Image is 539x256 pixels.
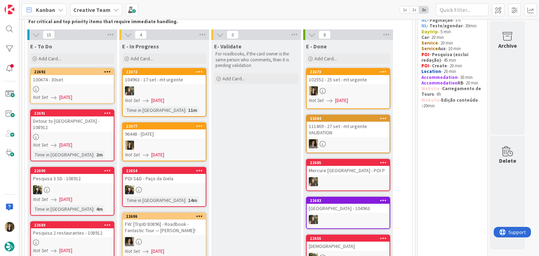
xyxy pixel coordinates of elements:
[31,174,114,183] div: Pesquisa 3 SD - 108912
[43,31,55,39] span: 15
[214,43,241,50] span: E- Validate
[186,106,199,114] div: 11m
[421,29,438,35] strong: Daytrip
[15,1,32,9] span: Support
[307,197,390,204] div: 22683
[307,166,390,175] div: Mercure [GEOGRAPHIC_DATA] - POI P
[421,80,458,86] strong: Accommodation
[499,156,516,165] div: Delete
[307,160,390,166] div: 22685
[123,123,206,129] div: 22677
[306,197,390,229] a: 22683[GEOGRAPHIC_DATA] - 104963IG
[421,63,429,69] strong: POI
[309,177,318,186] img: IG
[126,69,206,74] div: 22672
[33,94,48,100] i: Not Set
[306,68,390,109] a: 22673102552 - 25 set - mt urgenteSPNot Set[DATE]
[314,55,337,62] span: Add Card...
[421,97,484,109] p: - 20min
[122,68,206,117] a: 22672104963 - 17 set - mt urgenteIGNot Set[DATE]Time in [GEOGRAPHIC_DATA]:11m
[94,151,105,159] div: 2m
[31,75,114,84] div: 100674 - 30set
[59,247,72,254] span: [DATE]
[310,160,390,165] div: 22685
[122,43,159,50] span: E - In Progress
[421,40,438,46] strong: Service
[123,69,206,75] div: 22672
[307,86,390,95] div: SP
[421,86,440,92] strong: Website
[31,69,114,75] div: 22692
[436,4,488,16] input: Quick Filter...
[93,151,94,159] span: :
[306,159,390,191] a: 22685Mercure [GEOGRAPHIC_DATA] - POI PIG
[421,23,427,29] strong: NL
[307,75,390,84] div: 102552 - 25 set - mt urgente
[151,97,164,104] span: [DATE]
[30,43,52,50] span: E - To Do
[421,46,484,52] p: - 10 min
[34,223,114,228] div: 22689
[125,86,134,95] img: IG
[59,94,72,101] span: [DATE]
[421,69,484,74] p: - 20 min
[125,248,140,254] i: Not Set
[30,109,114,161] a: 22691Detour to [GEOGRAPHIC_DATA] - 108912Not Set[DATE]Time in [GEOGRAPHIC_DATA]:2m
[307,69,390,75] div: 22673
[458,80,463,86] strong: RB
[125,196,185,204] div: Time in [GEOGRAPHIC_DATA]
[125,97,140,103] i: Not Set
[421,86,482,97] strong: Carregamento de Tours
[123,174,206,183] div: POI S&D - Paço da Giela
[73,6,111,13] b: Creative Team
[31,110,114,116] div: 22691
[421,97,479,109] strong: Edição conteúdo -
[227,31,239,39] span: 0
[125,237,134,246] img: MS
[123,213,206,220] div: 22686
[400,6,410,13] span: 1x
[33,142,48,148] i: Not Set
[31,222,114,237] div: 22689Pesquisa 2 restaurantes - 108912
[307,139,390,148] div: MS
[427,23,463,29] strong: - Teste/agendar
[126,214,206,219] div: 22686
[31,228,114,237] div: Pesquisa 2 restaurantes - 108912
[123,168,206,183] div: 22654POI S&D - Paço da Giela
[421,29,484,35] p: - 5 min
[93,205,94,213] span: :
[31,110,114,132] div: 22691Detour to [GEOGRAPHIC_DATA] - 108912
[498,41,517,50] div: Archive
[123,75,206,84] div: 104963 - 17 set - mt urgente
[30,167,114,216] a: 22690Pesquisa 3 SD - 108912BCNot Set[DATE]Time in [GEOGRAPHIC_DATA]:4m
[222,75,245,82] span: Add Card...
[421,23,484,29] p: - 30min
[122,122,206,161] a: 2267796448 - [DATE]SPNot Set[DATE]
[307,115,390,137] div: 22684111469 - 27 set - mt urgente VALIDATION
[307,235,390,242] div: 22655
[186,196,199,204] div: 14m
[319,31,331,39] span: 8
[94,205,105,213] div: 4m
[307,242,390,251] div: [DEMOGRAPHIC_DATA]
[421,52,429,58] strong: POI
[421,18,484,23] p: - 3 h
[59,196,72,203] span: [DATE]
[123,185,206,194] div: BC
[39,55,61,62] span: Add Card...
[309,139,318,148] img: MS
[421,80,484,86] p: - 20 min
[33,205,93,213] div: Time in [GEOGRAPHIC_DATA]
[421,86,484,97] p: - - 6h
[421,52,484,63] p: - 45 min
[33,247,48,254] i: Not Set
[310,69,390,74] div: 22673
[307,215,390,224] div: IG
[429,63,447,69] strong: - Create
[122,167,206,207] a: 22654POI S&D - Paço da GielaBCTime in [GEOGRAPHIC_DATA]:14m
[438,46,446,52] strong: Aux
[421,40,484,46] p: - 20 min
[310,236,390,241] div: 22655
[125,151,140,158] i: Not Set
[33,196,48,202] i: Not Set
